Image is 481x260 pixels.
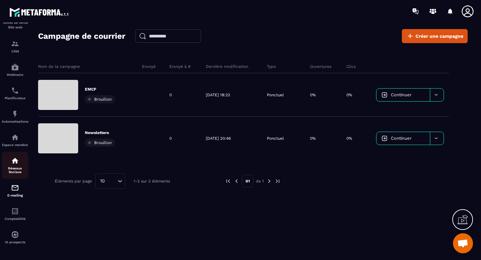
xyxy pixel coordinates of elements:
[9,6,69,18] img: logo
[310,136,316,141] p: 0%
[206,136,231,141] p: [DATE] 20:46
[169,64,191,69] p: Envoyé à #
[2,143,28,147] p: Espace membre
[98,177,107,185] span: 10
[11,40,19,48] img: formation
[2,105,28,128] a: automationsautomationsAutomatisations
[11,207,19,215] img: accountant
[256,178,264,184] p: de 1
[107,177,116,185] input: Search for option
[85,130,115,135] p: Newsletters
[11,133,19,141] img: automations
[11,87,19,95] img: scheduler
[206,92,230,98] p: [DATE] 18:22
[275,178,281,184] img: next
[2,202,28,226] a: accountantaccountantComptabilité
[11,63,19,71] img: automations
[266,178,272,184] img: next
[11,231,19,239] img: automations
[376,132,430,145] a: Continuer
[267,92,284,98] p: Ponctuel
[2,58,28,82] a: automationsautomationsWebinaire
[2,152,28,179] a: social-networksocial-networkRéseaux Sociaux
[11,157,19,165] img: social-network
[11,184,19,192] img: email
[233,178,239,184] img: prev
[310,64,331,69] p: Ouvertures
[267,136,284,141] p: Ponctuel
[169,92,172,98] p: 0
[2,35,28,58] a: formationformationCRM
[346,136,352,141] p: 0%
[346,64,356,69] p: Clics
[225,178,231,184] img: prev
[2,217,28,221] p: Comptabilité
[2,128,28,152] a: automationsautomationsEspace membre
[169,136,172,141] p: 0
[402,29,468,43] a: Créer une campagne
[38,64,80,69] p: Nom de la campagne
[2,96,28,100] p: Planificateur
[453,233,473,253] div: Ouvrir le chat
[55,179,92,183] p: Éléments par page
[11,110,19,118] img: automations
[2,166,28,174] p: Réseaux Sociaux
[391,136,412,141] span: Continuer
[94,140,112,145] span: Brouillon
[38,29,125,43] h2: Campagne de courrier
[95,173,125,189] div: Search for option
[381,92,387,98] img: icon
[381,135,387,141] img: icon
[346,92,352,98] p: 0%
[2,120,28,123] p: Automatisations
[2,49,28,53] p: CRM
[134,179,170,183] p: 1-2 sur 2 éléments
[310,92,316,98] p: 0%
[376,89,430,101] a: Continuer
[391,92,412,97] span: Continuer
[2,82,28,105] a: schedulerschedulerPlanificateur
[2,240,28,244] p: IA prospects
[2,193,28,197] p: E-mailing
[206,64,248,69] p: Dernière modification
[2,73,28,77] p: Webinaire
[416,33,463,39] span: Créer une campagne
[267,64,276,69] p: Type
[94,97,112,102] span: Brouillon
[2,179,28,202] a: emailemailE-mailing
[142,64,156,69] p: Envoyé
[85,87,115,92] p: EMCF
[2,20,28,30] p: Tunnel de vente Site web
[242,175,254,187] p: 01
